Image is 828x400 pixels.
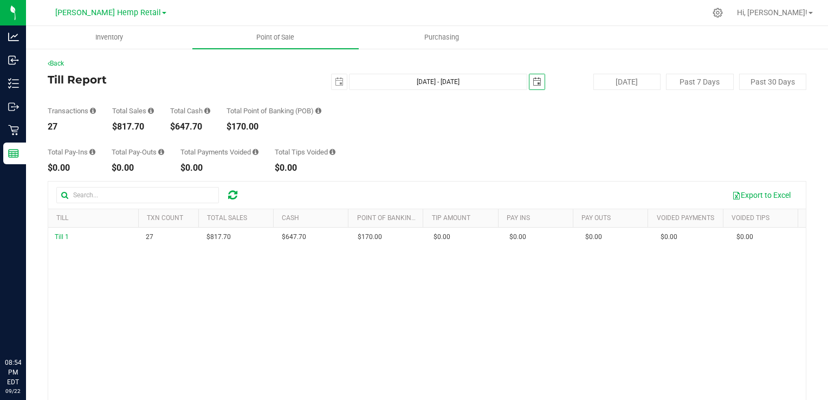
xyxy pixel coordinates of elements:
div: Total Pay-Outs [112,149,164,156]
div: Total Pay-Ins [48,149,95,156]
a: Total Sales [207,214,247,222]
a: Voided Tips [732,214,769,222]
inline-svg: Reports [8,148,19,159]
p: 08:54 PM EDT [5,358,21,387]
span: $0.00 [585,232,602,242]
span: Hi, [PERSON_NAME]! [737,8,807,17]
a: Point of Banking (POB) [357,214,434,222]
iframe: Resource center [11,313,43,346]
span: 27 [146,232,153,242]
a: Back [48,60,64,67]
span: $817.70 [206,232,231,242]
span: $170.00 [358,232,382,242]
div: $170.00 [227,122,321,131]
span: Point of Sale [242,33,309,42]
button: Past 7 Days [666,74,733,90]
i: Sum of all cash pay-ins added to tills within the date range. [89,149,95,156]
i: Sum of all tip amounts from voided payment transactions within the date range. [329,149,335,156]
a: Inventory [26,26,192,49]
div: $0.00 [112,164,164,172]
div: Total Tips Voided [275,149,335,156]
a: Voided Payments [657,214,714,222]
span: [PERSON_NAME] Hemp Retail [55,8,161,17]
span: $0.00 [434,232,450,242]
div: Transactions [48,107,96,114]
span: $647.70 [282,232,306,242]
h4: Till Report [48,74,301,86]
span: Purchasing [410,33,474,42]
input: Search... [56,187,219,203]
div: $0.00 [180,164,258,172]
i: Sum of all voided payment transaction amounts (excluding tips and transaction fees) within the da... [253,149,258,156]
a: TXN Count [147,214,183,222]
span: $0.00 [736,232,753,242]
span: Inventory [81,33,138,42]
div: $0.00 [48,164,95,172]
a: Cash [282,214,299,222]
p: 09/22 [5,387,21,395]
inline-svg: Analytics [8,31,19,42]
a: Tip Amount [432,214,470,222]
span: select [529,74,545,89]
i: Count of all successful payment transactions, possibly including voids, refunds, and cash-back fr... [90,107,96,114]
div: Manage settings [711,8,725,18]
div: $0.00 [275,164,335,172]
div: Total Cash [170,107,210,114]
div: $647.70 [170,122,210,131]
div: Total Point of Banking (POB) [227,107,321,114]
inline-svg: Inbound [8,55,19,66]
button: [DATE] [593,74,661,90]
span: $0.00 [509,232,526,242]
i: Sum of all successful, non-voided payment transaction amounts (excluding tips and transaction fee... [148,107,154,114]
i: Sum of all cash pay-outs removed from tills within the date range. [158,149,164,156]
i: Sum of all successful, non-voided cash payment transaction amounts (excluding tips and transactio... [204,107,210,114]
iframe: Resource center unread badge [32,312,45,325]
div: $817.70 [112,122,154,131]
span: select [332,74,347,89]
a: Pay Ins [507,214,530,222]
i: Sum of the successful, non-voided point-of-banking payment transaction amounts, both via payment ... [315,107,321,114]
a: Point of Sale [192,26,359,49]
span: Till 1 [55,233,69,241]
inline-svg: Inventory [8,78,19,89]
a: Pay Outs [581,214,611,222]
div: Total Payments Voided [180,149,258,156]
a: Till [56,214,68,222]
inline-svg: Retail [8,125,19,136]
button: Export to Excel [725,186,798,204]
div: Total Sales [112,107,154,114]
div: 27 [48,122,96,131]
span: $0.00 [661,232,677,242]
a: Purchasing [359,26,525,49]
inline-svg: Outbound [8,101,19,112]
button: Past 30 Days [739,74,806,90]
